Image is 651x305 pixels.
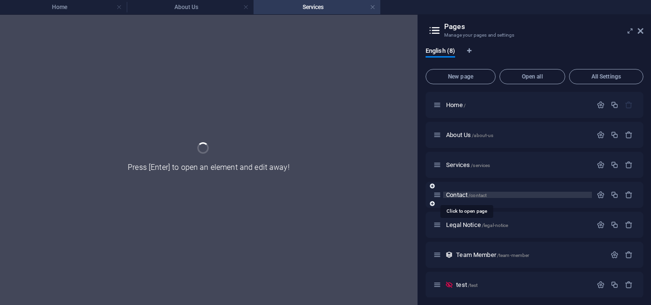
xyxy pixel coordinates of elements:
div: Settings [597,221,605,229]
div: Remove [625,161,633,169]
div: Remove [625,281,633,289]
div: Duplicate [610,281,619,289]
span: / [464,103,466,108]
span: /team-member [497,253,529,258]
div: Settings [597,131,605,139]
div: Settings [597,161,605,169]
div: The startpage cannot be deleted [625,101,633,109]
span: /services [471,163,490,168]
div: Remove [625,131,633,139]
div: Services/services [443,162,592,168]
span: /about-us [472,133,493,138]
button: All Settings [569,69,643,84]
span: Click to open page [456,281,478,288]
div: Duplicate [610,101,619,109]
h3: Manage your pages and settings [444,31,624,39]
div: Settings [597,281,605,289]
div: About Us/about-us [443,132,592,138]
span: New page [430,74,491,79]
span: Contact [446,191,487,198]
span: Click to open page [446,161,490,168]
div: Home/ [443,102,592,108]
div: Remove [625,221,633,229]
span: Open all [504,74,561,79]
span: Click to open page [456,251,529,258]
div: test/test [453,282,592,288]
div: Duplicate [610,221,619,229]
div: This layout is used as a template for all items (e.g. a blog post) of this collection. The conten... [445,251,453,259]
div: Settings [597,191,605,199]
div: Duplicate [610,131,619,139]
h4: Services [254,2,380,12]
div: Team Member/team-member [453,252,606,258]
div: Language Tabs [426,47,643,65]
span: About Us [446,131,493,138]
button: New page [426,69,496,84]
span: /test [468,283,478,288]
h4: About Us [127,2,254,12]
div: Settings [597,101,605,109]
button: Open all [499,69,565,84]
span: /contact [468,193,487,198]
div: Duplicate [610,191,619,199]
h2: Pages [444,22,643,31]
span: /legal-notice [482,223,509,228]
div: Settings [610,251,619,259]
div: Remove [625,191,633,199]
div: Duplicate [610,161,619,169]
span: Home [446,101,466,108]
span: Click to open page [446,221,508,228]
div: Remove [625,251,633,259]
span: English (8) [426,45,455,59]
div: Legal Notice/legal-notice [443,222,592,228]
span: All Settings [573,74,639,79]
div: Contact/contact [443,192,592,198]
